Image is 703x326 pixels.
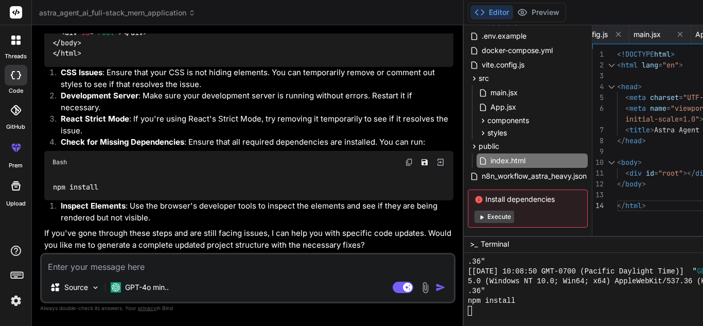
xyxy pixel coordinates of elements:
p: : Make sure your development server is running without errors. Restart it if necessary. [61,90,453,113]
span: > [642,201,646,210]
span: .36" [468,286,485,296]
strong: Check for Missing Dependencies [61,137,184,147]
span: > [638,82,642,91]
p: : If you're using React's Strict Mode, try removing it temporarily to see if it resolves the issue. [61,113,453,136]
div: 4 [592,81,604,92]
strong: CSS Issues [61,67,102,77]
span: components [487,115,529,126]
strong: Development Server [61,91,138,100]
span: public [479,141,499,151]
li: : Use the browser's developer tools to inspect the elements and see if they are being rendered bu... [52,200,453,224]
img: icon [435,282,446,293]
span: < [625,93,629,102]
span: Install dependencies [474,194,581,204]
span: = [658,60,662,70]
p: Source [64,282,88,293]
span: div [629,168,642,178]
code: npm install [52,182,99,193]
button: Save file [417,155,432,169]
span: [[DATE] 10:08:50 GMT-0700 (Pacific Daylight Time)] " [468,267,697,277]
img: Pick Models [91,283,100,292]
span: meta [629,93,646,102]
div: 10 [592,157,604,168]
span: = [654,168,658,178]
span: lang [642,60,658,70]
p: : Ensure that your CSS is not hiding elements. You can temporarily remove or comment out styles t... [61,67,453,90]
strong: Inspect Elements [61,201,126,211]
div: 12 [592,179,604,190]
span: > [650,125,654,134]
span: = [666,104,671,113]
span: ></ [683,168,695,178]
span: n8n_workflow_astra_heavy.json [481,170,588,182]
img: GPT-4o mini [111,282,121,293]
span: head [621,82,638,91]
span: vite.config.js [481,59,525,71]
span: "en" [662,60,679,70]
span: < [617,158,621,167]
span: body [625,179,642,188]
label: prem [9,161,23,170]
span: head [625,136,642,145]
span: html [621,60,638,70]
span: App.jsx [489,101,517,113]
p: Always double-check its answers. Your in Bind [40,303,455,313]
span: div [65,28,77,37]
span: html [625,201,642,210]
span: </ [617,136,625,145]
span: "root" [94,28,118,37]
span: id [646,168,654,178]
span: > [671,49,675,59]
span: "root" [658,168,683,178]
span: > [638,158,642,167]
span: </ > [52,49,81,58]
label: threads [5,52,27,61]
span: body [621,158,638,167]
img: attachment [419,282,431,294]
div: 14 [592,200,604,211]
span: < [625,125,629,134]
div: 9 [592,146,604,157]
span: index.html [489,155,526,167]
span: body [61,38,77,47]
span: <!DOCTYPE [617,49,654,59]
button: Execute [474,211,514,223]
label: code [9,87,23,95]
span: docker-compose.yml [481,44,554,57]
span: </ [617,201,625,210]
div: 13 [592,190,604,200]
p: GPT-4o min.. [125,282,169,293]
span: div [131,28,143,37]
div: 11 [592,168,604,179]
span: main.jsx [634,29,661,40]
label: Upload [6,199,26,208]
img: Open in Browser [436,158,445,167]
label: GitHub [6,123,25,131]
span: src [479,73,489,83]
span: charset [650,93,679,102]
span: title [629,125,650,134]
span: > [679,60,683,70]
div: 5 [592,92,604,103]
span: main.jsx [489,87,519,99]
span: = [679,93,683,102]
span: > [642,179,646,188]
div: 8 [592,135,604,146]
div: Click to collapse the range. [605,157,618,168]
div: 1 [592,49,604,60]
span: Bash [52,158,67,166]
span: id [81,28,90,37]
span: .36" [468,257,485,267]
strong: React Strict Mode [61,114,129,124]
span: </ [617,179,625,188]
button: Preview [513,5,564,20]
div: 6 [592,103,604,114]
span: < [617,82,621,91]
img: settings [7,292,25,310]
span: privacy [138,305,156,311]
div: 7 [592,125,604,135]
span: astra_agent_ai_full-stack_mern_application [39,8,196,18]
img: copy [405,158,413,166]
button: Editor [470,5,513,20]
span: < [617,60,621,70]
